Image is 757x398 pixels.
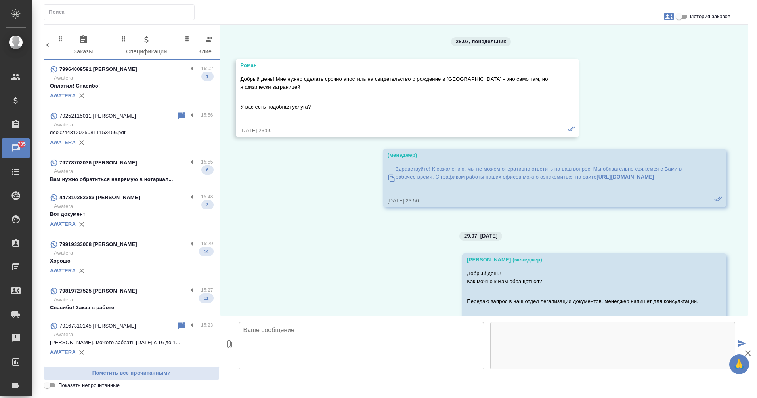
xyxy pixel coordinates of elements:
[50,268,76,274] a: AWATERA
[13,140,31,148] span: 705
[44,153,220,188] div: 79778702036 [PERSON_NAME]15:55AwateraВам нужно обратиться напрямую в нотариал...6
[201,111,213,119] p: 15:56
[50,129,213,137] p: doc02443120250811153456.pdf
[241,61,551,69] div: Роман
[49,7,194,18] input: Поиск
[76,137,88,149] button: Удалить привязку
[59,322,136,330] p: 79167310145 [PERSON_NAME]
[76,265,88,277] button: Удалить привязку
[388,163,698,193] a: Здравствуйте! К сожалению, мы не можем оперативно ответить на ваш вопрос. Мы обязательно свяжемся...
[199,294,213,302] span: 11
[690,13,730,21] span: История заказов
[50,339,213,347] p: [PERSON_NAME], можете забрать [DATE] с 16 до 1...
[201,240,213,248] p: 15:29
[50,210,213,218] p: Вот документ
[59,194,140,202] p: 447810282383 [PERSON_NAME]
[201,158,213,166] p: 15:55
[183,35,237,57] span: Клиенты
[57,35,64,42] svg: Зажми и перетащи, чтобы поменять порядок вкладок
[241,127,551,135] div: [DATE] 23:50
[464,232,497,240] p: 29.07, [DATE]
[456,38,506,46] p: 28.07, понедельник
[44,282,220,316] div: 79819727525 [PERSON_NAME]15:27AwateraСпасибо! Заказ в работе11
[59,287,137,295] p: 79819727525 [PERSON_NAME]
[184,35,191,42] svg: Зажми и перетащи, чтобы поменять порядок вкладок
[201,193,213,201] p: 15:48
[729,354,749,374] button: 🙏
[44,316,220,363] div: 79167310145 [PERSON_NAME]15:23Awatera[PERSON_NAME], можете забрать [DATE] с 16 до 1...AWATERA
[76,347,88,358] button: Удалить привязку
[199,248,213,255] span: 14
[54,74,213,82] p: Awatera
[44,60,220,107] div: 79964009591 [PERSON_NAME]16:02AwateraОплатил! Спасибо!1AWATERA
[388,197,698,205] div: [DATE] 23:50
[2,138,30,158] a: 705
[467,256,698,264] div: [PERSON_NAME] (менеджер)
[76,218,88,230] button: Удалить привязку
[467,297,698,305] p: Передаю запрос в наш отдел легализации документов, менеджер напишет для консультации.
[44,188,220,235] div: 447810282383 [PERSON_NAME]15:48AwateraВот документ3AWATERA
[201,166,213,174] span: 6
[50,349,76,355] a: AWATERA
[54,202,213,210] p: Awatera
[48,369,215,378] span: Пометить все прочитанными
[50,93,76,99] a: AWATERA
[50,139,76,145] a: AWATERA
[58,381,120,389] span: Показать непрочитанные
[201,65,213,72] p: 16:02
[396,165,698,181] p: Здравствуйте! К сожалению, мы не можем оперативно ответить на ваш вопрос. Мы обязательно свяжемся...
[54,121,213,129] p: Awatera
[201,286,213,294] p: 15:27
[120,35,174,57] span: Спецификации
[50,82,213,90] p: Оплатил! Спасибо!
[59,240,137,248] p: 79919333068 [PERSON_NAME]
[732,356,746,373] span: 🙏
[596,174,654,180] a: [URL][DOMAIN_NAME]
[44,107,220,153] div: 79252115011 [PERSON_NAME]15:56Awateradoc02443120250811153456.pdfAWATERA
[59,112,136,120] p: 79252115011 [PERSON_NAME]
[56,35,110,57] span: Заказы
[54,296,213,304] p: Awatera
[50,175,213,183] p: Вам нужно обратиться напрямую в нотариал...
[50,257,213,265] p: Хорошо
[59,65,137,73] p: 79964009591 [PERSON_NAME]
[241,75,551,91] p: Добрый день! Мне нужно сделать срочно апостиль на свидетельство о рождение в [GEOGRAPHIC_DATA] - ...
[388,151,698,159] div: (менеджер)
[177,111,186,121] div: Пометить непрочитанным
[201,72,213,80] span: 1
[54,168,213,175] p: Awatera
[44,235,220,282] div: 79919333068 [PERSON_NAME]15:29AwateraХорошо14AWATERA
[50,304,213,312] p: Спасибо! Заказ в работе
[177,321,186,331] div: Пометить непрочитанным
[201,321,213,329] p: 15:23
[44,366,220,380] button: Пометить все прочитанными
[660,7,679,26] button: Заявки
[54,331,213,339] p: Awatera
[50,221,76,227] a: AWATERA
[241,103,551,111] p: У вас есть подобная услуга?
[54,249,213,257] p: Awatera
[120,35,128,42] svg: Зажми и перетащи, чтобы поменять порядок вкладок
[76,90,88,102] button: Удалить привязку
[59,159,137,167] p: 79778702036 [PERSON_NAME]
[201,201,213,209] span: 3
[467,270,698,286] p: Добрый день! Как можно к Вам обращаться?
